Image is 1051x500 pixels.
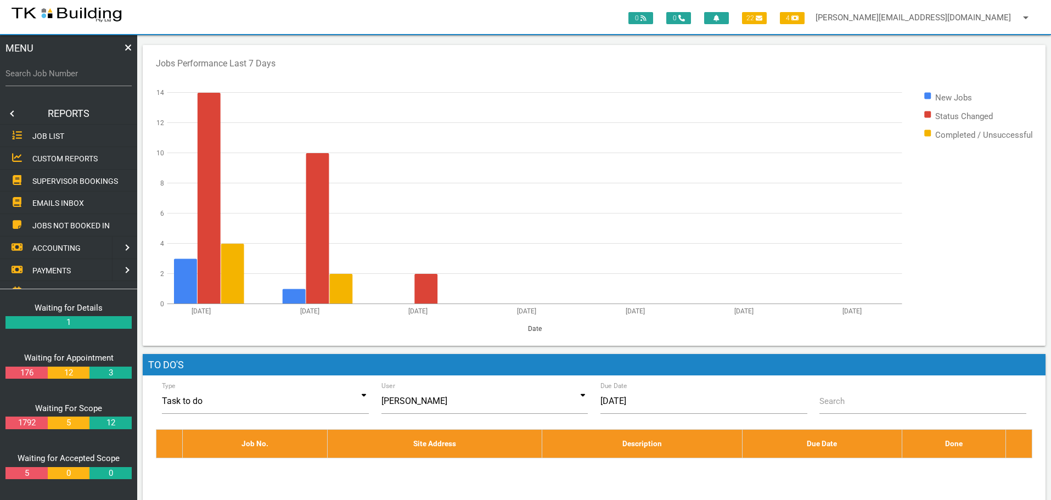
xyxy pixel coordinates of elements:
text: 8 [160,179,164,187]
text: 0 [160,300,164,307]
a: 0 [48,467,89,480]
a: Waiting for Accepted Scope [18,453,120,463]
a: 1 [5,316,132,329]
th: Done [902,430,1005,458]
span: 4 [780,12,805,24]
span: PAYMENTS [32,266,71,274]
span: EMAILS INBOX [32,199,84,207]
text: 2 [160,269,164,277]
span: VIEW SCHEDULE [32,288,90,297]
text: [DATE] [734,307,754,314]
a: 12 [48,367,89,379]
h1: To Do's [143,354,1046,376]
span: JOBS NOT BOOKED IN [32,221,110,230]
text: [DATE] [517,307,536,314]
a: 5 [48,417,89,429]
th: Due Date [743,430,902,458]
text: Completed / Unsuccessful [935,130,1033,139]
text: 14 [156,88,164,96]
text: [DATE] [192,307,211,314]
a: 0 [89,467,131,480]
text: [DATE] [408,307,428,314]
span: 0 [628,12,653,24]
th: Description [542,430,743,458]
span: ACCOUNTING [32,244,81,252]
text: Jobs Performance Last 7 Days [156,58,276,69]
text: 6 [160,209,164,217]
a: REPORTS [22,103,115,125]
a: 12 [89,417,131,429]
a: 1792 [5,417,47,429]
text: [DATE] [300,307,319,314]
th: Site Address [328,430,542,458]
span: 0 [666,12,691,24]
th: Job No. [183,430,328,458]
text: [DATE] [626,307,645,314]
a: Waiting For Scope [35,403,102,413]
span: JOB LIST [32,132,64,141]
text: Status Changed [935,111,993,121]
span: SUPERVISOR BOOKINGS [32,176,118,185]
span: MENU [5,41,33,55]
a: 176 [5,367,47,379]
label: Search [819,395,845,408]
a: Waiting for Appointment [24,353,114,363]
text: Date [528,324,542,332]
a: 5 [5,467,47,480]
text: 4 [160,239,164,247]
label: User [381,381,395,391]
span: 22 [742,12,767,24]
text: 10 [156,149,164,156]
img: s3file [11,5,122,23]
label: Search Job Number [5,68,132,80]
a: Waiting for Details [35,303,103,313]
label: Due Date [600,381,627,391]
a: 3 [89,367,131,379]
span: CUSTOM REPORTS [32,154,98,163]
text: 12 [156,119,164,126]
label: Type [162,381,176,391]
text: New Jobs [935,92,972,102]
text: [DATE] [842,307,862,314]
